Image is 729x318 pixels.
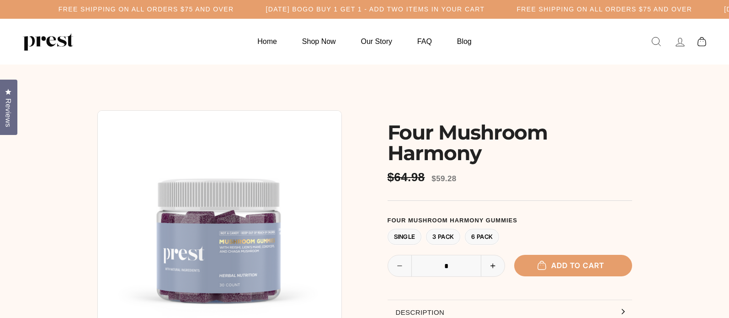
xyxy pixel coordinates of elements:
[388,255,505,277] input: quantity
[350,32,404,50] a: Our Story
[514,255,632,276] button: Add to cart
[291,32,347,50] a: Shop Now
[516,5,692,13] h5: Free Shipping on all orders $75 and over
[388,229,422,245] label: Single
[446,32,483,50] a: Blog
[465,229,499,245] label: 6 Pack
[266,5,485,13] h5: [DATE] BOGO BUY 1 GET 1 - ADD TWO ITEMS IN YOUR CART
[59,5,234,13] h5: Free Shipping on all orders $75 and over
[406,32,443,50] a: FAQ
[388,217,632,224] label: Four Mushroom Harmony Gummies
[388,170,427,184] span: $64.98
[388,255,412,276] button: Reduce item quantity by one
[2,98,14,127] span: Reviews
[426,229,460,245] label: 3 Pack
[542,261,604,270] span: Add to cart
[246,32,483,50] ul: Primary
[481,255,505,276] button: Increase item quantity by one
[246,32,288,50] a: Home
[431,174,456,183] span: $59.28
[388,122,632,163] h1: Four Mushroom Harmony
[23,32,73,51] img: PREST ORGANICS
